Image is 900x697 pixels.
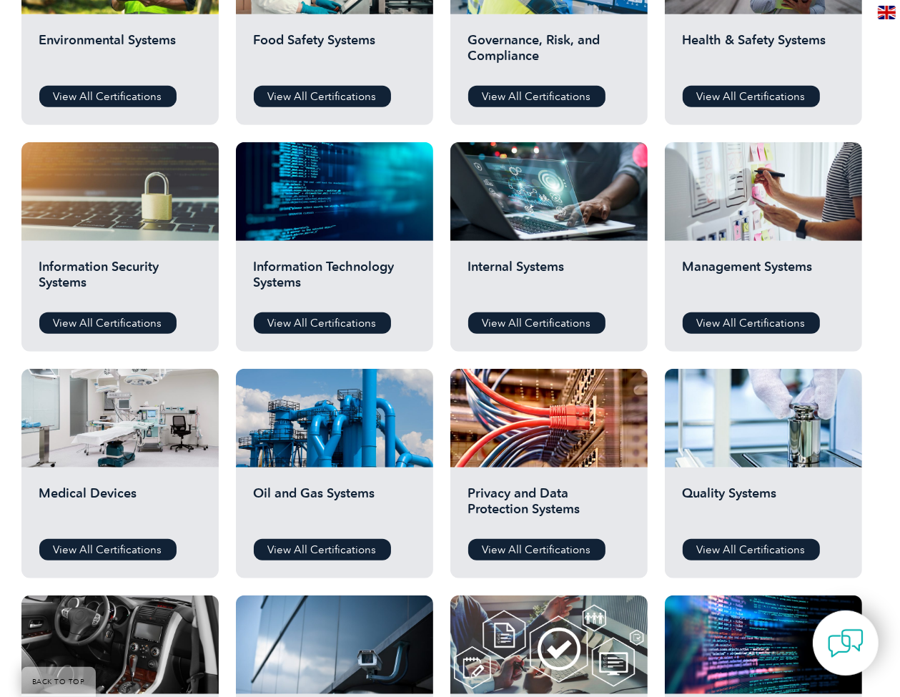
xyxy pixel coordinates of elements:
[468,32,630,75] h2: Governance, Risk, and Compliance
[468,539,605,560] a: View All Certifications
[39,312,177,334] a: View All Certifications
[254,312,391,334] a: View All Certifications
[468,86,605,107] a: View All Certifications
[254,539,391,560] a: View All Certifications
[878,6,896,19] img: en
[39,259,201,302] h2: Information Security Systems
[683,86,820,107] a: View All Certifications
[39,86,177,107] a: View All Certifications
[21,667,96,697] a: BACK TO TOP
[39,32,201,75] h2: Environmental Systems
[254,86,391,107] a: View All Certifications
[683,485,844,528] h2: Quality Systems
[683,312,820,334] a: View All Certifications
[39,485,201,528] h2: Medical Devices
[828,626,864,661] img: contact-chat.png
[683,32,844,75] h2: Health & Safety Systems
[468,485,630,528] h2: Privacy and Data Protection Systems
[468,259,630,302] h2: Internal Systems
[683,539,820,560] a: View All Certifications
[683,259,844,302] h2: Management Systems
[39,539,177,560] a: View All Certifications
[468,312,605,334] a: View All Certifications
[254,32,415,75] h2: Food Safety Systems
[254,485,415,528] h2: Oil and Gas Systems
[254,259,415,302] h2: Information Technology Systems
